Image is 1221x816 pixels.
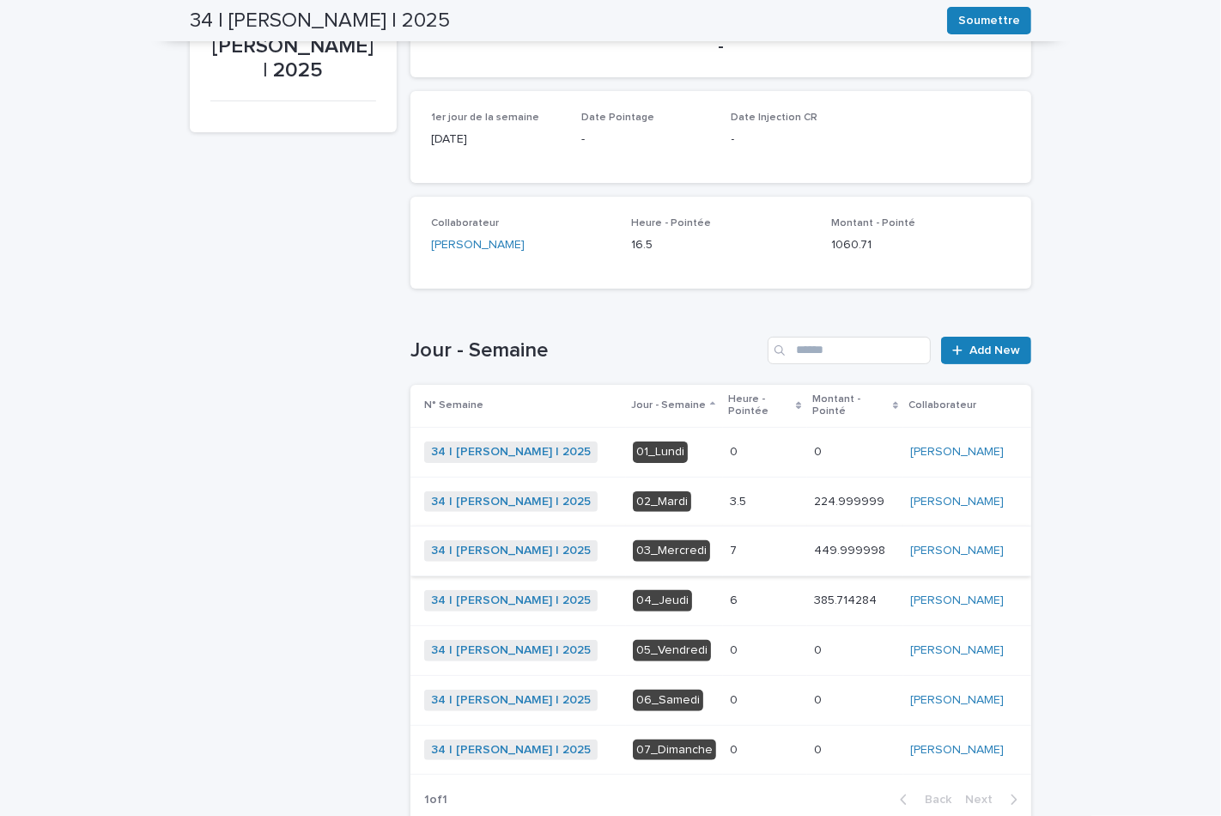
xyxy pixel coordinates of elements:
[633,640,711,661] div: 05_Vendredi
[431,36,1011,57] p: -
[633,441,688,463] div: 01_Lundi
[581,131,711,149] p: -
[914,794,951,806] span: Back
[581,113,654,123] span: Date Pointage
[814,441,825,460] p: 0
[631,236,811,254] p: 16.5
[910,445,1004,460] a: [PERSON_NAME]
[431,693,591,708] a: 34 | [PERSON_NAME] | 2025
[730,441,741,460] p: 0
[431,495,591,509] a: 34 | [PERSON_NAME] | 2025
[814,640,825,658] p: 0
[730,740,741,758] p: 0
[424,396,483,415] p: N° Semaine
[812,390,889,422] p: Montant - Pointé
[431,218,499,228] span: Collaborateur
[410,576,1031,626] tr: 34 | [PERSON_NAME] | 2025 04_Jeudi66 385.714284385.714284 [PERSON_NAME]
[910,743,1004,758] a: [PERSON_NAME]
[431,594,591,608] a: 34 | [PERSON_NAME] | 2025
[958,792,1031,807] button: Next
[631,396,706,415] p: Jour - Semaine
[410,527,1031,576] tr: 34 | [PERSON_NAME] | 2025 03_Mercredi77 449.999998449.999998 [PERSON_NAME]
[910,495,1004,509] a: [PERSON_NAME]
[431,236,525,254] a: [PERSON_NAME]
[947,7,1031,34] button: Soumettre
[190,9,450,33] h2: 34 | [PERSON_NAME] | 2025
[431,113,539,123] span: 1er jour de la semaine
[768,337,931,364] input: Search
[730,491,750,509] p: 3.5
[410,427,1031,477] tr: 34 | [PERSON_NAME] | 2025 01_Lundi00 00 [PERSON_NAME]
[831,236,1011,254] p: 1060.71
[410,725,1031,775] tr: 34 | [PERSON_NAME] | 2025 07_Dimanche00 00 [PERSON_NAME]
[633,540,710,562] div: 03_Mercredi
[965,794,1003,806] span: Next
[410,675,1031,725] tr: 34 | [PERSON_NAME] | 2025 06_Samedi00 00 [PERSON_NAME]
[910,693,1004,708] a: [PERSON_NAME]
[410,338,761,363] h1: Jour - Semaine
[431,445,591,460] a: 34 | [PERSON_NAME] | 2025
[732,113,818,123] span: Date Injection CR
[431,131,561,149] p: [DATE]
[910,544,1004,558] a: [PERSON_NAME]
[730,540,740,558] p: 7
[941,337,1031,364] a: Add New
[814,540,889,558] p: 449.999998
[728,390,792,422] p: Heure - Pointée
[886,792,958,807] button: Back
[814,491,888,509] p: 224.999999
[431,544,591,558] a: 34 | [PERSON_NAME] | 2025
[210,9,376,83] p: 34 | [PERSON_NAME] | 2025
[814,740,825,758] p: 0
[633,740,716,761] div: 07_Dimanche
[410,625,1031,675] tr: 34 | [PERSON_NAME] | 2025 05_Vendredi00 00 [PERSON_NAME]
[732,131,861,149] p: -
[814,590,880,608] p: 385.714284
[633,690,703,711] div: 06_Samedi
[730,640,741,658] p: 0
[831,218,915,228] span: Montant - Pointé
[631,218,711,228] span: Heure - Pointée
[908,396,976,415] p: Collaborateur
[633,491,691,513] div: 02_Mardi
[910,594,1004,608] a: [PERSON_NAME]
[969,344,1020,356] span: Add New
[431,743,591,758] a: 34 | [PERSON_NAME] | 2025
[431,643,591,658] a: 34 | [PERSON_NAME] | 2025
[730,690,741,708] p: 0
[958,12,1020,29] span: Soumettre
[814,690,825,708] p: 0
[910,643,1004,658] a: [PERSON_NAME]
[730,590,741,608] p: 6
[633,590,692,612] div: 04_Jeudi
[410,477,1031,527] tr: 34 | [PERSON_NAME] | 2025 02_Mardi3.53.5 224.999999224.999999 [PERSON_NAME]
